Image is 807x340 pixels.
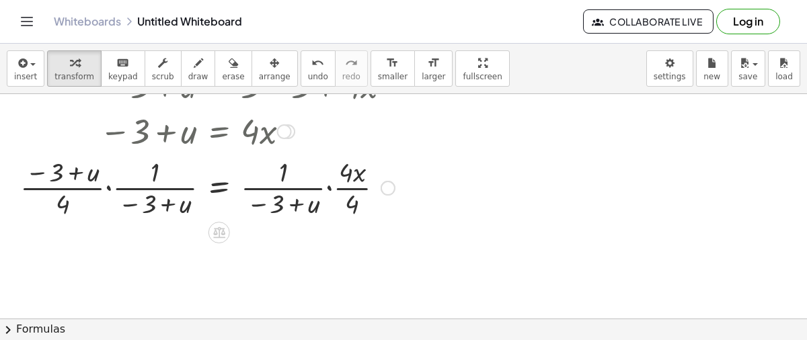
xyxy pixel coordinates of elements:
i: format_size [427,55,440,71]
button: format_sizelarger [414,50,453,87]
button: settings [646,50,693,87]
button: keyboardkeypad [101,50,145,87]
button: insert [7,50,44,87]
div: Apply the same math to both sides of the equation [208,222,230,243]
span: new [703,72,720,81]
span: transform [54,72,94,81]
a: Whiteboards [54,15,121,28]
button: format_sizesmaller [371,50,415,87]
button: Log in [716,9,780,34]
span: scrub [152,72,174,81]
span: larger [422,72,445,81]
button: undoundo [301,50,336,87]
button: scrub [145,50,182,87]
span: settings [654,72,686,81]
span: fullscreen [463,72,502,81]
button: Toggle navigation [16,11,38,32]
button: erase [215,50,252,87]
span: Collaborate Live [594,15,702,28]
span: erase [222,72,244,81]
span: keypad [108,72,138,81]
button: save [731,50,765,87]
span: draw [188,72,208,81]
span: undo [308,72,328,81]
span: redo [342,72,360,81]
button: transform [47,50,102,87]
i: keyboard [116,55,129,71]
span: insert [14,72,37,81]
button: draw [181,50,216,87]
span: smaller [378,72,408,81]
span: save [738,72,757,81]
button: redoredo [335,50,368,87]
button: fullscreen [455,50,509,87]
span: arrange [259,72,291,81]
button: load [768,50,800,87]
i: redo [345,55,358,71]
i: format_size [386,55,399,71]
button: new [696,50,728,87]
i: undo [311,55,324,71]
button: arrange [252,50,298,87]
button: Collaborate Live [583,9,714,34]
span: load [775,72,793,81]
